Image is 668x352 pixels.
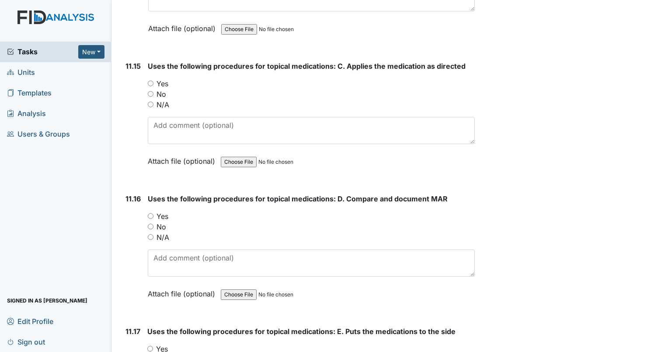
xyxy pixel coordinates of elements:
span: Uses the following procedures for topical medications: E. Puts the medications to the side [147,327,456,336]
input: N/A [148,102,153,107]
input: No [148,91,153,97]
input: Yes [148,213,153,219]
label: Attach file (optional) [148,18,219,34]
span: Sign out [7,335,45,348]
label: 11.16 [125,194,141,204]
label: No [157,222,166,232]
label: N/A [157,232,169,243]
span: Uses the following procedures for topical medications: C. Applies the medication as directed [148,62,466,70]
span: Units [7,66,35,79]
label: No [157,89,166,99]
label: N/A [157,99,169,110]
input: Yes [148,81,153,86]
label: Yes [157,211,168,222]
span: Templates [7,86,52,100]
label: 11.15 [125,61,141,71]
a: Tasks [7,46,78,57]
label: Attach file (optional) [148,151,219,166]
span: Uses the following procedures for topical medications: D. Compare and document MAR [148,194,448,203]
input: N/A [148,234,153,240]
label: Attach file (optional) [148,284,219,299]
input: No [148,224,153,229]
span: Analysis [7,107,46,120]
label: 11.17 [125,326,140,337]
label: Yes [157,78,168,89]
input: Yes [147,346,153,352]
span: Signed in as [PERSON_NAME] [7,294,87,307]
span: Edit Profile [7,314,53,328]
button: New [78,45,104,59]
span: Users & Groups [7,127,70,141]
